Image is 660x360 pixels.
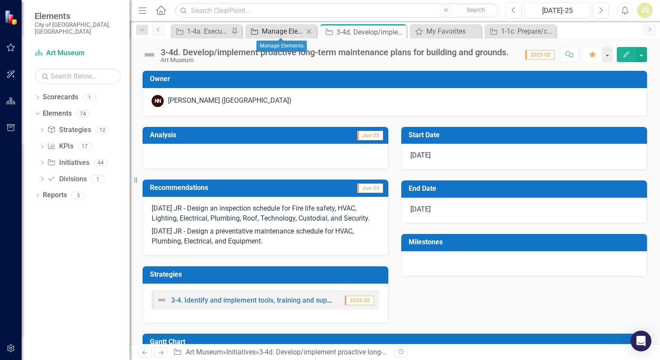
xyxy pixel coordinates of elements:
h3: Gantt Chart [150,338,643,346]
div: 44 [94,159,108,166]
input: Search ClearPoint... [175,3,499,18]
div: 12 [95,126,109,134]
a: My Favorites [412,26,479,37]
h3: Milestones [409,238,643,246]
img: Not Defined [143,48,156,62]
h3: Strategies [150,271,384,278]
a: Strategies [47,125,91,135]
div: 17 [78,143,92,150]
h3: Recommendations [150,184,310,192]
a: Elements [43,109,72,119]
div: Open Intercom Messenger [631,331,651,351]
div: 74 [76,110,90,117]
div: Manage Elements [257,41,307,52]
span: 2025-Q2 [345,296,374,305]
div: [PERSON_NAME] ([GEOGRAPHIC_DATA]) [168,96,292,106]
a: 1-1c. Prepare/continue improvements to the off-site location for Museum operations and programs. [487,26,554,37]
span: Jun-25 [357,131,383,140]
div: 1 [82,94,96,101]
h3: Owner [150,75,643,83]
a: 3-4. Identify and implement tools, training and support to facilitate our success. [171,296,417,304]
span: 2025-Q2 [525,50,555,60]
a: Manage Elements [247,26,304,37]
div: NN [152,95,164,107]
div: Manage Elements [262,26,304,37]
a: Scorecards [43,92,78,102]
a: Initiatives [226,348,256,356]
a: 1-4a. Execute construction to achieve the building transformation. [173,26,229,37]
div: [DATE]-25 [527,6,587,16]
h3: End Date [409,185,643,193]
a: Initiatives [47,158,89,168]
span: Search [466,6,485,13]
img: ClearPoint Strategy [4,10,19,25]
button: Search [454,4,497,16]
p: [DATE] JR - Design a preventative maintenance schedule for HVAC, Plumbing, Electrical, and Equipm... [152,225,379,246]
button: [DATE]-25 [524,3,590,18]
a: Divisions [47,174,86,184]
p: [DATE] JR - Design an inspection schedule for Fire life safety, HVAC, Lighting, Electrical, Plumb... [152,204,379,225]
button: JS [637,3,653,18]
div: » » [173,347,388,357]
a: Reports [43,190,67,200]
div: 5 [71,192,85,199]
div: My Favorites [426,26,479,37]
div: 1-1c. Prepare/continue improvements to the off-site location for Museum operations and programs. [501,26,554,37]
h3: Start Date [409,131,643,139]
h3: Analysis [150,131,266,139]
div: Art Museum [161,57,509,63]
span: Elements [35,11,121,21]
div: 1 [91,175,105,183]
div: 3-4d. Develop/implement proactive long-term maintenance plans for building and grounds. [259,348,535,356]
a: KPIs [47,142,73,152]
img: Not Defined [156,295,167,305]
div: 1-4a. Execute construction to achieve the building transformation. [187,26,229,37]
small: City of [GEOGRAPHIC_DATA], [GEOGRAPHIC_DATA] [35,21,121,35]
span: [DATE] [410,205,431,213]
a: Art Museum [35,48,121,58]
span: [DATE] [410,151,431,159]
input: Search Below... [35,69,121,84]
div: 3-4d. Develop/implement proactive long-term maintenance plans for building and grounds. [336,27,404,38]
a: Art Museum [186,348,223,356]
div: 3-4d. Develop/implement proactive long-term maintenance plans for building and grounds. [161,47,509,57]
span: Jun-25 [357,183,383,193]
